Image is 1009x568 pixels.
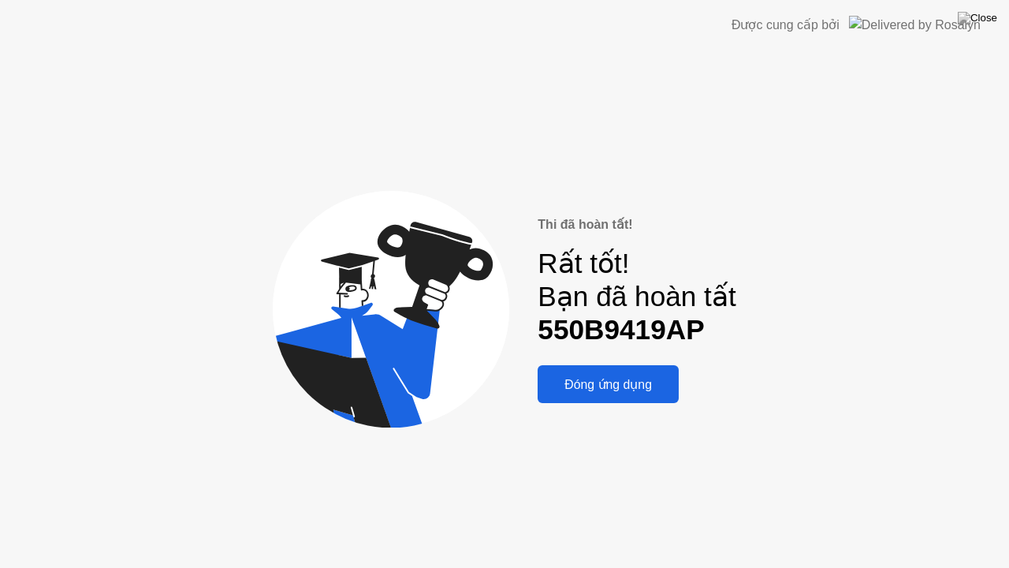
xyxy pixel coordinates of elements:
[538,215,735,234] div: Thi đã hoàn tất!
[538,314,704,345] b: 550B9419AP
[538,247,735,347] div: Rất tốt! Bạn đã hoàn tất
[732,16,840,35] div: Được cung cấp bởi
[538,365,679,403] button: Đóng ứng dụng
[542,377,674,392] div: Đóng ứng dụng
[958,12,997,24] img: Close
[849,16,981,34] img: Delivered by Rosalyn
